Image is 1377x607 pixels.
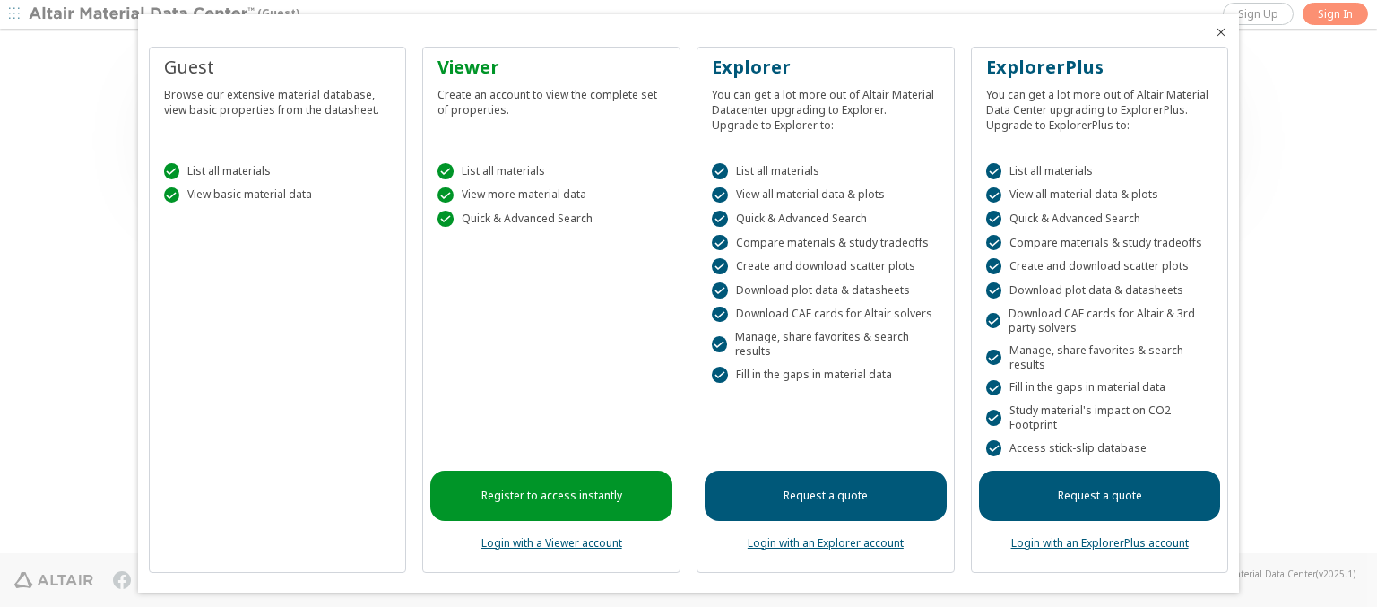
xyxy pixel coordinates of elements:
[437,163,665,179] div: List all materials
[164,163,392,179] div: List all materials
[712,211,728,227] div: 
[986,343,1214,372] div: Manage, share favorites & search results
[986,163,1214,179] div: List all materials
[712,330,940,359] div: Manage, share favorites & search results
[712,187,940,204] div: View all material data & plots
[712,258,940,274] div: Create and download scatter plots
[986,187,1002,204] div: 
[712,187,728,204] div: 
[437,211,665,227] div: Quick & Advanced Search
[986,350,1001,366] div: 
[712,367,940,383] div: Fill in the gaps in material data
[712,307,728,323] div: 
[437,80,665,117] div: Create an account to view the complete set of properties.
[437,163,454,179] div: 
[712,282,940,299] div: Download plot data & datasheets
[437,211,454,227] div: 
[986,380,1214,396] div: Fill in the gaps in material data
[164,80,392,117] div: Browse our extensive material database, view basic properties from the datasheet.
[164,55,392,80] div: Guest
[712,163,940,179] div: List all materials
[164,163,180,179] div: 
[712,282,728,299] div: 
[164,187,392,204] div: View basic material data
[748,535,904,551] a: Login with an Explorer account
[986,440,1214,456] div: Access stick-slip database
[712,55,940,80] div: Explorer
[437,187,665,204] div: View more material data
[712,258,728,274] div: 
[986,187,1214,204] div: View all material data & plots
[986,258,1214,274] div: Create and download scatter plots
[986,235,1002,251] div: 
[164,187,180,204] div: 
[712,336,727,352] div: 
[437,187,454,204] div: 
[986,403,1214,432] div: Study material's impact on CO2 Footprint
[986,410,1001,426] div: 
[712,80,940,133] div: You can get a lot more out of Altair Material Datacenter upgrading to Explorer. Upgrade to Explor...
[430,471,672,521] a: Register to access instantly
[712,211,940,227] div: Quick & Advanced Search
[986,235,1214,251] div: Compare materials & study tradeoffs
[986,258,1002,274] div: 
[1011,535,1189,551] a: Login with an ExplorerPlus account
[986,163,1002,179] div: 
[481,535,622,551] a: Login with a Viewer account
[986,211,1214,227] div: Quick & Advanced Search
[712,235,728,251] div: 
[986,282,1214,299] div: Download plot data & datasheets
[705,471,947,521] a: Request a quote
[986,380,1002,396] div: 
[986,282,1002,299] div: 
[986,313,1000,329] div: 
[437,55,665,80] div: Viewer
[986,307,1214,335] div: Download CAE cards for Altair & 3rd party solvers
[1214,25,1228,39] button: Close
[986,55,1214,80] div: ExplorerPlus
[986,80,1214,133] div: You can get a lot more out of Altair Material Data Center upgrading to ExplorerPlus. Upgrade to E...
[986,211,1002,227] div: 
[979,471,1221,521] a: Request a quote
[712,367,728,383] div: 
[712,163,728,179] div: 
[712,307,940,323] div: Download CAE cards for Altair solvers
[986,440,1002,456] div: 
[712,235,940,251] div: Compare materials & study tradeoffs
